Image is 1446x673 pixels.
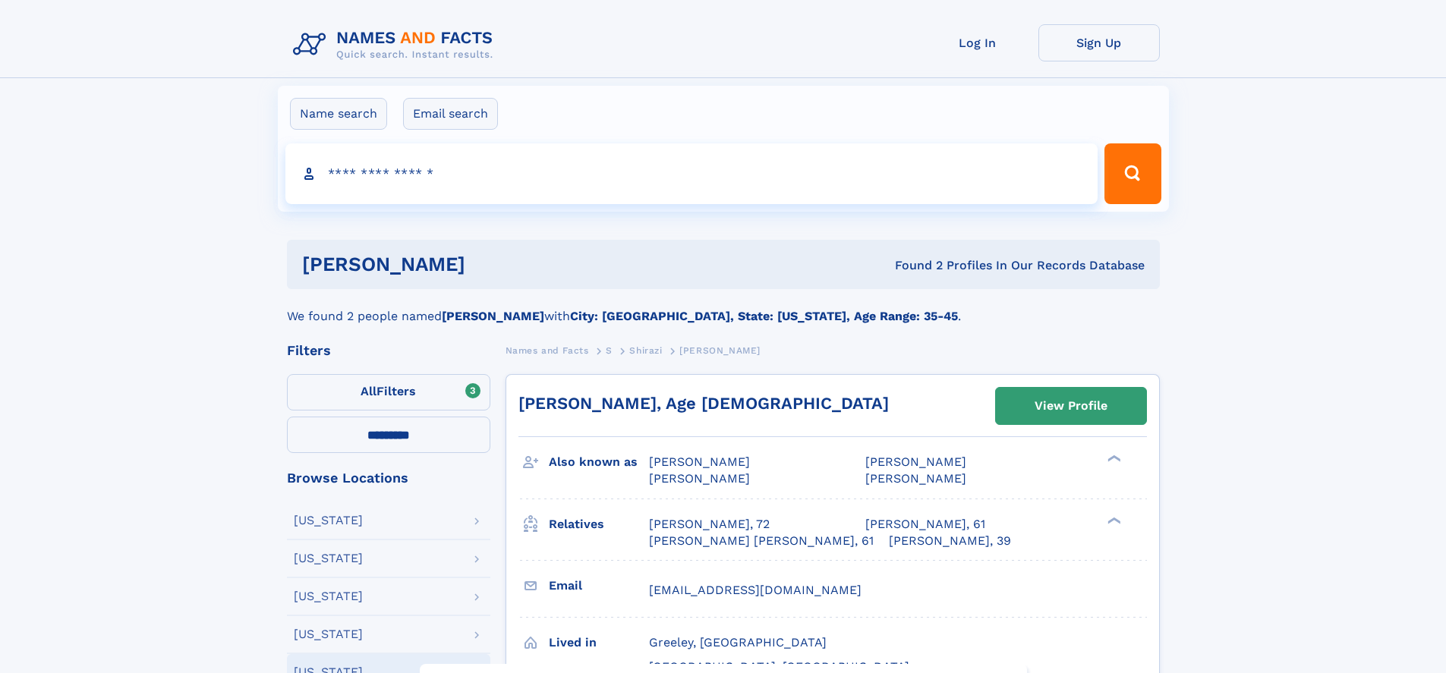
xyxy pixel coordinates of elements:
div: Filters [287,344,490,357]
h3: Relatives [549,511,649,537]
a: View Profile [996,388,1146,424]
span: [EMAIL_ADDRESS][DOMAIN_NAME] [649,583,862,597]
a: Log In [917,24,1038,61]
a: [PERSON_NAME] [PERSON_NAME], 61 [649,533,874,549]
button: Search Button [1104,143,1161,204]
h1: [PERSON_NAME] [302,255,680,274]
div: Found 2 Profiles In Our Records Database [680,257,1145,274]
a: S [606,341,613,360]
div: View Profile [1035,388,1107,423]
div: We found 2 people named with . [287,289,1160,325]
span: S [606,345,613,356]
h3: Also known as [549,449,649,475]
a: [PERSON_NAME], 39 [889,533,1011,549]
span: [PERSON_NAME] [679,345,761,356]
img: Logo Names and Facts [287,24,506,65]
span: [PERSON_NAME] [865,471,966,486]
div: ❯ [1104,515,1122,525]
span: [PERSON_NAME] [649,454,750,469]
a: [PERSON_NAME], 72 [649,516,770,533]
span: Shirazi [629,345,662,356]
h3: Email [549,573,649,599]
span: [PERSON_NAME] [649,471,750,486]
a: Names and Facts [506,341,589,360]
label: Filters [287,374,490,410]
div: [US_STATE] [294,628,363,640]
span: Greeley, [GEOGRAPHIC_DATA] [649,635,827,649]
div: [US_STATE] [294,552,363,565]
a: Shirazi [629,341,662,360]
div: [US_STATE] [294,590,363,602]
a: [PERSON_NAME], 61 [865,516,985,533]
span: [PERSON_NAME] [865,454,966,469]
label: Email search [403,98,498,130]
div: ❯ [1104,454,1122,464]
h3: Lived in [549,630,649,656]
span: All [361,384,376,398]
div: [US_STATE] [294,514,363,527]
a: Sign Up [1038,24,1160,61]
a: [PERSON_NAME], Age [DEMOGRAPHIC_DATA] [518,394,889,413]
div: Browse Locations [287,471,490,485]
label: Name search [290,98,387,130]
b: City: [GEOGRAPHIC_DATA], State: [US_STATE], Age Range: 35-45 [570,309,958,323]
input: search input [285,143,1098,204]
b: [PERSON_NAME] [442,309,544,323]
